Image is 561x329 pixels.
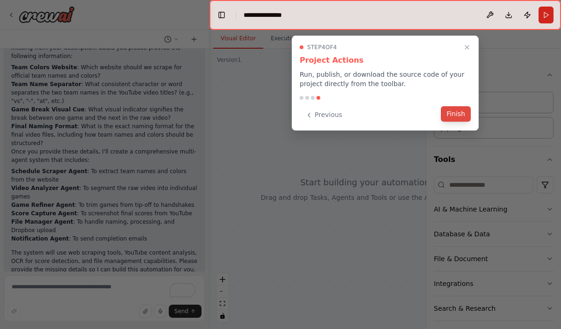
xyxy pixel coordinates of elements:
p: Run, publish, or download the source code of your project directly from the toolbar. [300,70,471,88]
button: Hide left sidebar [215,8,228,22]
h3: Project Actions [300,55,471,66]
button: Close walkthrough [461,42,473,53]
span: Step 4 of 4 [307,44,337,51]
button: Finish [441,106,471,122]
button: Previous [300,107,348,123]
